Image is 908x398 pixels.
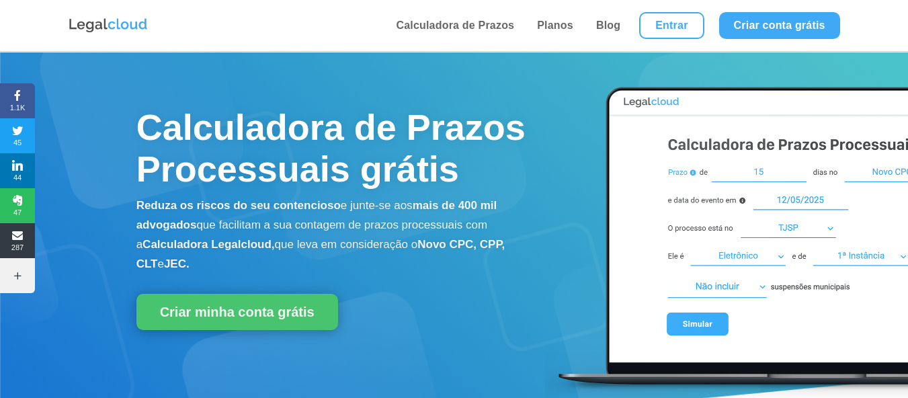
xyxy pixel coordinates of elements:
[136,238,505,270] b: Novo CPC, CPP, CLT
[136,107,526,189] span: Calculadora de Prazos Processuais grátis
[719,12,840,39] a: Criar conta grátis
[136,294,338,330] a: Criar minha conta grátis
[136,199,497,231] b: mais de 400 mil advogados
[639,12,704,39] a: Entrar
[136,199,341,212] b: Reduza os riscos do seu contencioso
[164,257,190,270] b: JEC.
[142,238,275,251] b: Calculadora Legalcloud,
[68,17,149,34] img: Logo da Legalcloud
[136,196,545,274] p: e junte-se aos que facilitam a sua contagem de prazos processuais com a que leva em consideração o e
